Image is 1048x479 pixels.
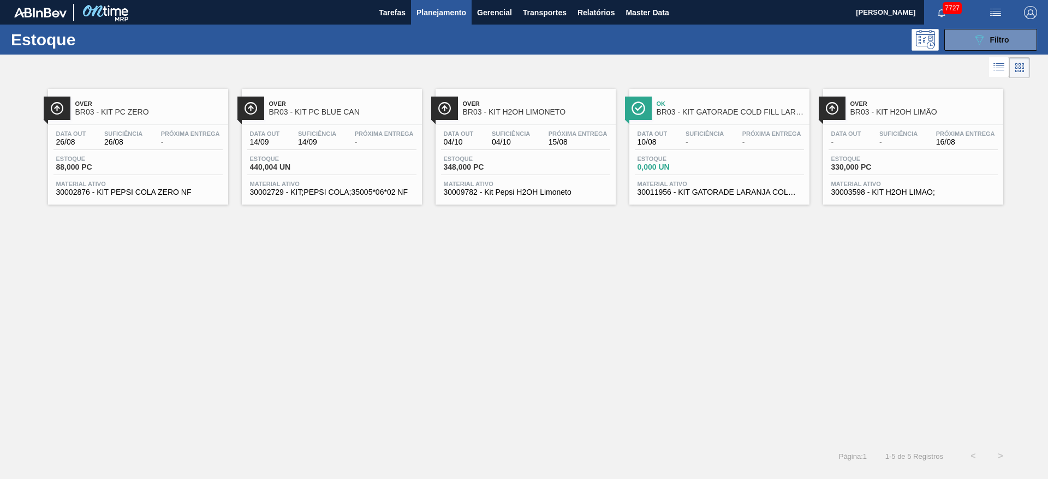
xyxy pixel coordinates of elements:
span: 26/08 [104,138,142,146]
span: - [831,138,861,146]
div: Pogramando: nenhum usuário selecionado [912,29,939,51]
span: 14/09 [298,138,336,146]
span: Data out [56,130,86,137]
span: Data out [831,130,861,137]
span: Estoque [250,155,326,162]
span: Material ativo [250,181,414,187]
span: 1 - 5 de 5 Registros [883,452,943,460]
span: Data out [250,130,280,137]
span: Planejamento [416,6,466,19]
span: Over [75,100,223,107]
span: Over [850,100,998,107]
a: ÍconeOverBR03 - KIT PC BLUE CANData out14/09Suficiência14/09Próxima Entrega-Estoque440,004 UNMate... [234,81,427,205]
span: 14/09 [250,138,280,146]
span: Material ativo [444,181,608,187]
img: userActions [989,6,1002,19]
span: Estoque [444,155,520,162]
span: Próxima Entrega [742,130,801,137]
span: 0,000 UN [638,163,714,171]
div: Visão em Cards [1009,57,1030,78]
span: Material ativo [831,181,995,187]
span: BR03 - KIT H2OH LIMÃO [850,108,998,116]
h1: Estoque [11,33,174,46]
button: > [987,442,1014,470]
a: ÍconeOkBR03 - KIT GATORADE COLD FILL LARANJAData out10/08Suficiência-Próxima Entrega-Estoque0,000... [621,81,815,205]
span: Suficiência [686,130,724,137]
span: Estoque [831,155,908,162]
span: 30003598 - KIT H2OH LIMAO; [831,188,995,196]
span: Over [269,100,416,107]
span: 440,004 UN [250,163,326,171]
span: 88,000 PC [56,163,133,171]
button: Notificações [924,5,959,20]
span: Material ativo [638,181,801,187]
span: Suficiência [879,130,918,137]
span: Tarefas [379,6,406,19]
button: < [960,442,987,470]
span: Data out [444,130,474,137]
span: 30002729 - KIT;PEPSI COLA;35005*06*02 NF [250,188,414,196]
span: 04/10 [444,138,474,146]
img: Ícone [50,101,64,115]
span: - [742,138,801,146]
span: Próxima Entrega [161,130,220,137]
span: 30009782 - Kit Pepsi H2OH Limoneto [444,188,608,196]
button: Filtro [944,29,1037,51]
span: Suficiência [492,130,530,137]
a: ÍconeOverBR03 - KIT PC ZEROData out26/08Suficiência26/08Próxima Entrega-Estoque88,000 PCMaterial ... [40,81,234,205]
span: 348,000 PC [444,163,520,171]
a: ÍconeOverBR03 - KIT H2OH LIMÃOData out-Suficiência-Próxima Entrega16/08Estoque330,000 PCMaterial ... [815,81,1009,205]
a: ÍconeOverBR03 - KIT H2OH LIMONETOData out04/10Suficiência04/10Próxima Entrega15/08Estoque348,000 ... [427,81,621,205]
span: Master Data [626,6,669,19]
span: 7727 [943,2,962,14]
span: - [879,138,918,146]
span: BR03 - KIT H2OH LIMONETO [463,108,610,116]
span: Próxima Entrega [549,130,608,137]
span: Estoque [56,155,133,162]
span: Próxima Entrega [936,130,995,137]
span: Filtro [990,35,1009,44]
img: Ícone [632,101,645,115]
span: - [686,138,724,146]
span: 10/08 [638,138,668,146]
span: BR03 - KIT PC BLUE CAN [269,108,416,116]
span: Relatórios [577,6,615,19]
span: Material ativo [56,181,220,187]
span: 30002876 - KIT PEPSI COLA ZERO NF [56,188,220,196]
span: - [355,138,414,146]
span: 15/08 [549,138,608,146]
img: TNhmsLtSVTkK8tSr43FrP2fwEKptu5GPRR3wAAAABJRU5ErkJggg== [14,8,67,17]
span: 330,000 PC [831,163,908,171]
span: Ok [657,100,804,107]
span: Próxima Entrega [355,130,414,137]
img: Ícone [825,101,839,115]
span: Suficiência [104,130,142,137]
span: 26/08 [56,138,86,146]
img: Ícone [244,101,258,115]
span: Página : 1 [839,452,867,460]
div: Visão em Lista [989,57,1009,78]
img: Ícone [438,101,451,115]
span: Estoque [638,155,714,162]
span: 30011956 - KIT GATORADE LARANJA COLD FILL [638,188,801,196]
span: Transportes [523,6,567,19]
span: BR03 - KIT PC ZERO [75,108,223,116]
span: 04/10 [492,138,530,146]
span: BR03 - KIT GATORADE COLD FILL LARANJA [657,108,804,116]
span: Gerencial [477,6,512,19]
span: Over [463,100,610,107]
span: - [161,138,220,146]
span: Suficiência [298,130,336,137]
span: 16/08 [936,138,995,146]
span: Data out [638,130,668,137]
img: Logout [1024,6,1037,19]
